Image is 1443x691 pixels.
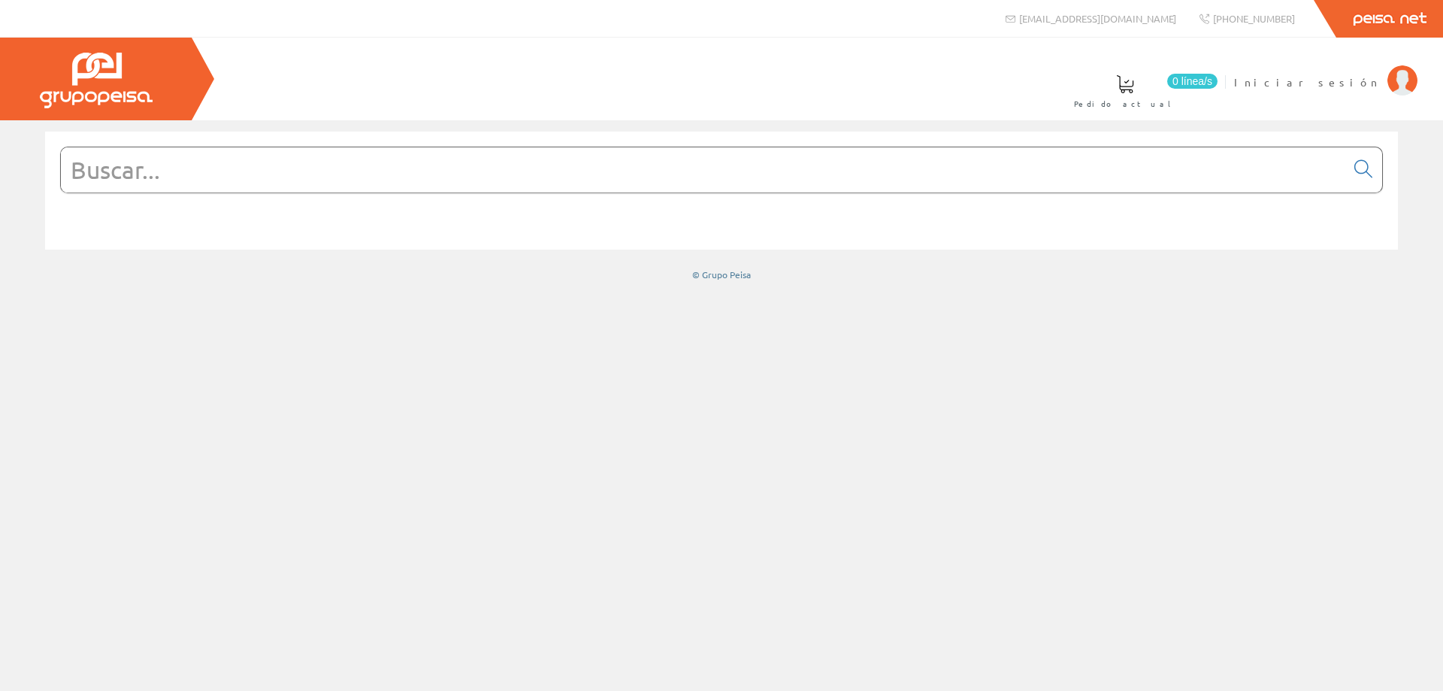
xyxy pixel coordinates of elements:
[1074,96,1176,111] span: Pedido actual
[61,147,1345,192] input: Buscar...
[45,268,1398,281] div: © Grupo Peisa
[40,53,153,108] img: Grupo Peisa
[1019,12,1176,25] span: [EMAIL_ADDRESS][DOMAIN_NAME]
[1213,12,1295,25] span: [PHONE_NUMBER]
[1234,74,1380,89] span: Iniciar sesión
[1167,74,1218,89] span: 0 línea/s
[1234,62,1417,77] a: Iniciar sesión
